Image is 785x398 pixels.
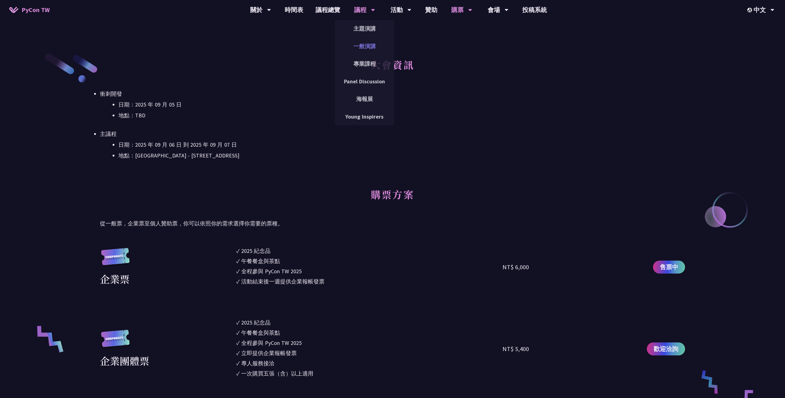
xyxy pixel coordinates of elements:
[236,247,503,255] li: ✓
[335,57,394,71] a: 專業課程
[22,5,50,15] span: PyCon TW
[241,247,271,255] div: 2025 紀念品
[118,100,685,109] li: 日期：2025 年 09 月 05 日
[100,271,130,286] div: 企業票
[236,339,503,347] li: ✓
[241,339,302,347] div: 全程參與 PyCon TW 2025
[118,140,685,149] li: 日期：2025 年 09 月 06 日 到 2025 年 09 月 07 日
[100,353,149,368] div: 企業團體票
[335,74,394,89] a: Panel Discussion
[502,344,529,354] div: NT$ 5,400
[118,111,685,120] li: 地點：TBD
[335,21,394,36] a: 主題演講
[236,318,503,327] li: ✓
[3,2,56,18] a: PyCon TW
[502,262,529,272] div: NT$ 6,000
[335,39,394,53] a: 一般演講
[100,129,685,160] li: 主議程
[654,344,678,354] span: 歡迎洽詢
[660,262,678,272] span: 售票中
[100,330,131,354] img: corporate.a587c14.svg
[100,219,685,228] p: 從一般票，企業票至個人贊助票，你可以依照你的需求選擇你需要的票種。
[241,267,302,275] div: 全程參與 PyCon TW 2025
[236,267,503,275] li: ✓
[100,248,131,272] img: corporate.a587c14.svg
[241,369,313,378] div: 一次購買五張（含）以上適用
[100,52,685,86] h2: 大會資訊
[335,109,394,124] a: Young Inspirers
[241,318,271,327] div: 2025 紀念品
[241,329,280,337] div: 午餐餐盒與茶點
[9,7,19,13] img: Home icon of PyCon TW 2025
[236,349,503,357] li: ✓
[100,182,685,216] h2: 購票方案
[241,359,275,367] div: 專人服務接洽
[241,349,297,357] div: 立即提供企業報帳發票
[236,277,503,286] li: ✓
[236,369,503,378] li: ✓
[236,359,503,367] li: ✓
[241,257,280,265] div: 午餐餐盒與茶點
[100,89,685,120] li: 衝刺開發
[236,257,503,265] li: ✓
[747,8,754,12] img: Locale Icon
[241,277,324,286] div: 活動結束後一週提供企業報帳發票
[647,342,685,355] a: 歡迎洽詢
[118,151,685,160] li: 地點：[GEOGRAPHIC_DATA] - ​[STREET_ADDRESS]
[335,92,394,106] a: 海報展
[653,261,685,274] a: 售票中
[236,329,503,337] li: ✓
